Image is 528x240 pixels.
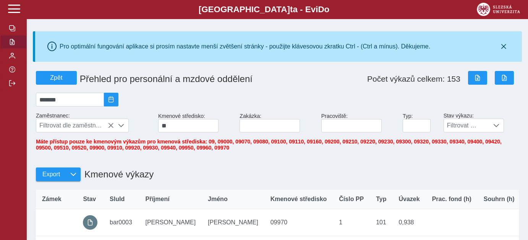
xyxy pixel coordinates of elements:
[110,196,125,203] span: SluId
[441,110,522,135] div: Stav výkazu:
[39,74,73,81] span: Zpět
[104,209,139,236] td: bar0003
[367,74,460,84] span: Počet výkazů celkem: 153
[468,71,487,85] button: Export do Excelu
[370,209,392,236] td: 101
[104,93,118,106] button: 2025/08
[155,110,236,135] div: Kmenové středisko:
[36,71,77,85] button: Zpět
[392,209,426,236] td: 0,938
[376,196,386,203] span: Typ
[484,196,515,203] span: Souhrn (h)
[83,196,96,203] span: Stav
[36,119,114,132] span: Filtrovat dle zaměstnance
[236,110,318,135] div: Zakázka:
[208,196,228,203] span: Jméno
[333,209,370,236] td: 1
[444,119,489,132] span: Filtrovat dle stavu
[83,215,97,230] button: prázdný
[202,209,264,236] td: [PERSON_NAME]
[60,43,430,50] div: Pro optimální fungování aplikace si prosím nastavte menší zvětšení stránky - použijte klávesovou ...
[324,5,330,14] span: o
[146,196,170,203] span: Příjmení
[432,196,471,203] span: Prac. fond (h)
[290,5,293,14] span: t
[264,209,333,236] td: 09970
[318,110,400,135] div: Pracoviště:
[139,209,202,236] td: [PERSON_NAME]
[400,110,441,135] div: Typ:
[36,168,66,181] button: Export
[42,171,60,178] span: Export
[398,196,419,203] span: Úvazek
[339,196,364,203] span: Číslo PP
[495,71,514,85] button: Export do PDF
[23,5,505,14] b: [GEOGRAPHIC_DATA] a - Evi
[270,196,327,203] span: Kmenové středisko
[318,5,324,14] span: D
[36,139,502,151] span: Máte přístup pouze ke kmenovým výkazům pro kmenová střediska: 09, 09000, 09070, 09080, 09100, 091...
[77,71,321,87] h1: Přehled pro personální a mzdové oddělení
[42,196,62,203] span: Zámek
[477,3,520,16] img: logo_web_su.png
[33,110,155,135] div: Zaměstnanec:
[81,165,154,184] h1: Kmenové výkazy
